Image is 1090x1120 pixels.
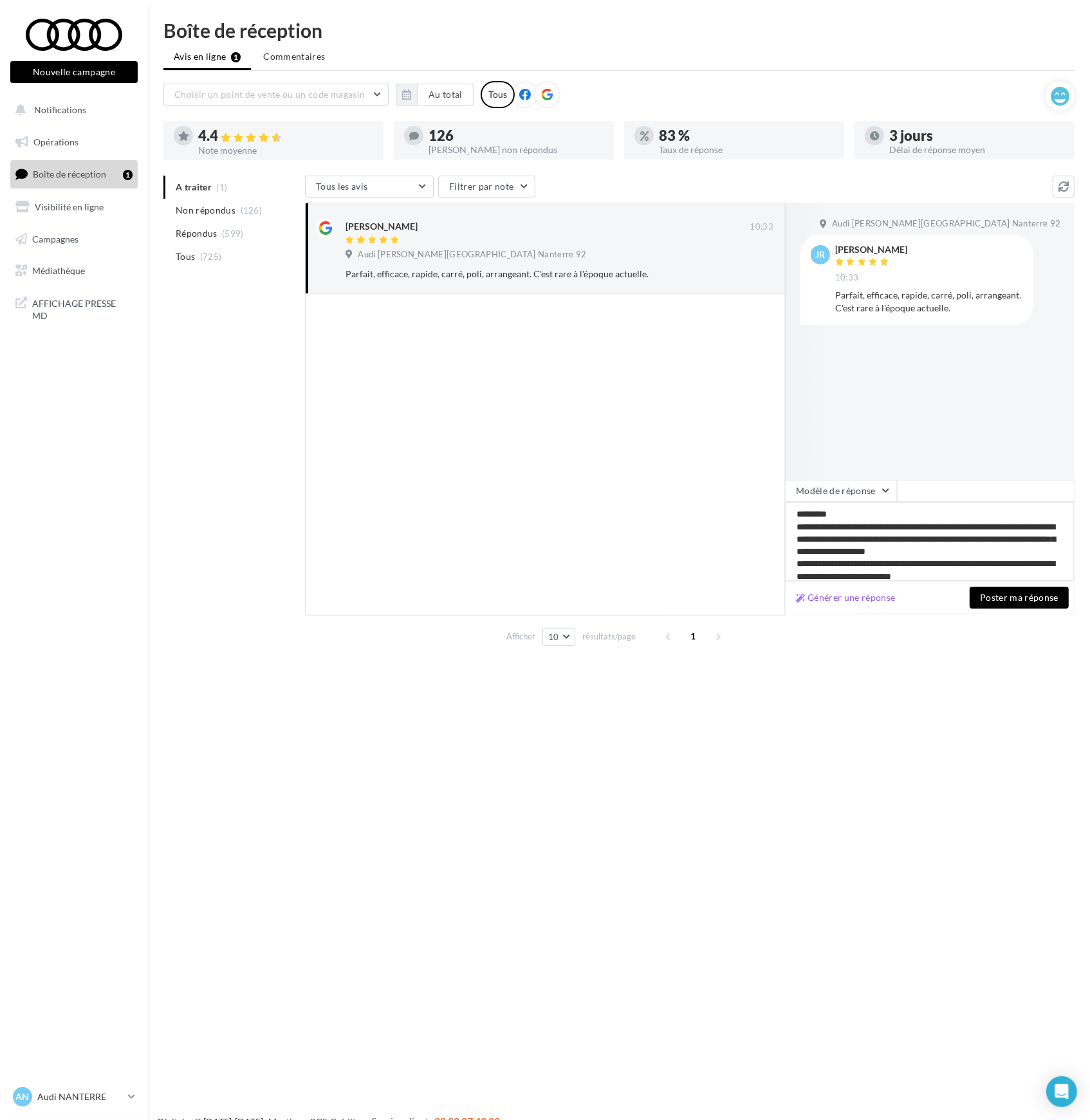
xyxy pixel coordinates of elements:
span: AN [16,1090,30,1103]
div: Note moyenne [198,146,373,155]
span: Choisir un point de vente ou un code magasin [174,89,365,100]
div: Open Intercom Messenger [1046,1076,1077,1107]
span: (725) [200,252,222,262]
div: 3 jours [889,129,1064,143]
span: Répondus [176,227,217,240]
div: [PERSON_NAME] non répondus [429,145,604,154]
div: Taux de réponse [659,145,834,154]
button: Choisir un point de vente ou un code magasin [163,84,389,106]
button: Nouvelle campagne [10,61,138,83]
div: 83 % [659,129,834,143]
span: (599) [222,228,244,239]
div: Parfait, efficace, rapide, carré, poli, arrangeant. C'est rare à l'époque actuelle. [346,268,690,280]
div: 4.4 [198,129,373,143]
span: 10:33 [835,272,859,284]
span: Afficher [506,630,535,643]
a: Visibilité en ligne [8,194,140,221]
a: AFFICHAGE PRESSE MD [8,289,140,327]
span: Jr [816,248,826,261]
span: Audi [PERSON_NAME][GEOGRAPHIC_DATA] Nanterre 92 [358,249,586,261]
span: Tous les avis [316,181,368,192]
span: Boîte de réception [33,169,106,179]
button: 10 [542,628,575,646]
span: (126) [241,205,263,216]
button: Générer une réponse [791,590,901,605]
span: 10:33 [750,221,773,233]
div: [PERSON_NAME] [346,220,418,233]
span: 1 [683,626,704,647]
a: Opérations [8,129,140,156]
span: Notifications [34,104,86,115]
div: [PERSON_NAME] [835,245,907,254]
button: Tous les avis [305,176,434,197]
a: Médiathèque [8,257,140,284]
a: Campagnes [8,226,140,253]
button: Au total [396,84,474,106]
button: Notifications [8,96,135,124]
span: Visibilité en ligne [35,201,104,212]
span: Campagnes [32,233,79,244]
span: AFFICHAGE PRESSE MD [32,295,133,322]
div: Parfait, efficace, rapide, carré, poli, arrangeant. C'est rare à l'époque actuelle. [835,289,1023,315]
a: Boîte de réception1 [8,160,140,188]
button: Filtrer par note [438,176,535,197]
span: Non répondus [176,204,236,217]
div: Boîte de réception [163,21,1075,40]
span: résultats/page [582,630,636,643]
span: Opérations [33,136,79,147]
span: Commentaires [263,50,325,63]
div: 126 [429,129,604,143]
p: Audi NANTERRE [37,1090,123,1103]
button: Poster ma réponse [970,587,1069,609]
button: Au total [418,84,474,106]
span: 10 [548,632,559,642]
a: AN Audi NANTERRE [10,1085,138,1109]
div: Tous [481,81,515,108]
div: 1 [123,170,133,180]
span: Audi [PERSON_NAME][GEOGRAPHIC_DATA] Nanterre 92 [832,218,1060,230]
button: Modèle de réponse [785,480,897,502]
span: Médiathèque [32,265,85,276]
div: Délai de réponse moyen [889,145,1064,154]
span: Tous [176,250,195,263]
